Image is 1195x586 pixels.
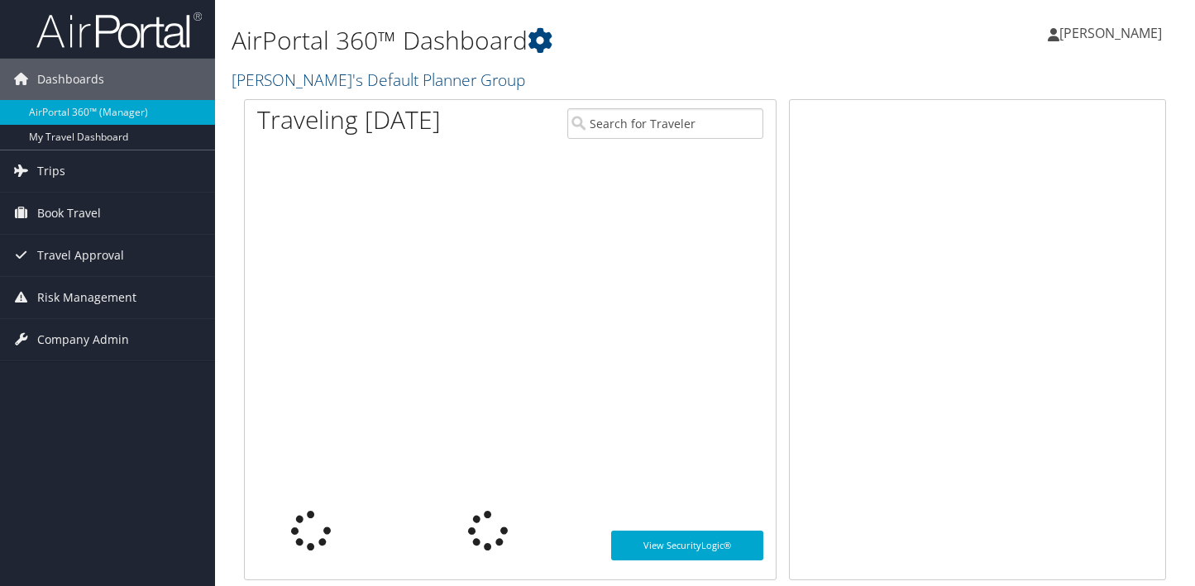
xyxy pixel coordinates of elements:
[37,277,136,318] span: Risk Management
[1059,24,1162,42] span: [PERSON_NAME]
[232,69,529,91] a: [PERSON_NAME]'s Default Planner Group
[37,193,101,234] span: Book Travel
[37,59,104,100] span: Dashboards
[37,150,65,192] span: Trips
[37,235,124,276] span: Travel Approval
[232,23,863,58] h1: AirPortal 360™ Dashboard
[257,102,441,137] h1: Traveling [DATE]
[36,11,202,50] img: airportal-logo.png
[611,531,763,560] a: View SecurityLogic®
[1048,8,1178,58] a: [PERSON_NAME]
[567,108,764,139] input: Search for Traveler
[37,319,129,360] span: Company Admin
